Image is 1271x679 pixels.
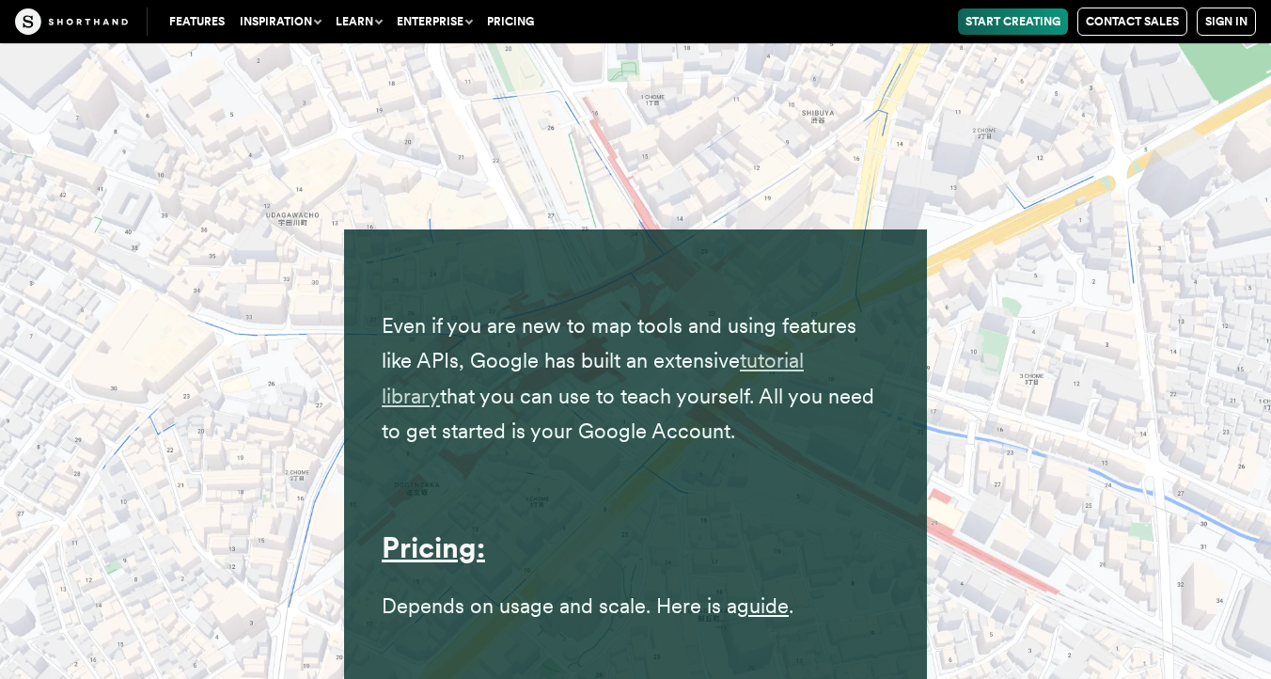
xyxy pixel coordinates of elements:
button: Enterprise [389,8,479,35]
a: Start Creating [958,8,1068,35]
button: Inspiration [232,8,328,35]
button: Learn [328,8,389,35]
a: Contact Sales [1077,8,1187,36]
a: : [477,530,485,565]
a: Features [162,8,232,35]
a: Pricing [382,530,477,565]
a: Pricing [479,8,541,35]
a: Sign in [1197,8,1256,36]
p: Depends on usage and scale. Here is a . [382,589,889,624]
p: Even if you are new to map tools and using features like APIs, Google has built an extensive that... [382,308,889,450]
a: tutorial library [382,348,804,407]
img: The Craft [15,8,128,35]
a: guide [737,593,789,618]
